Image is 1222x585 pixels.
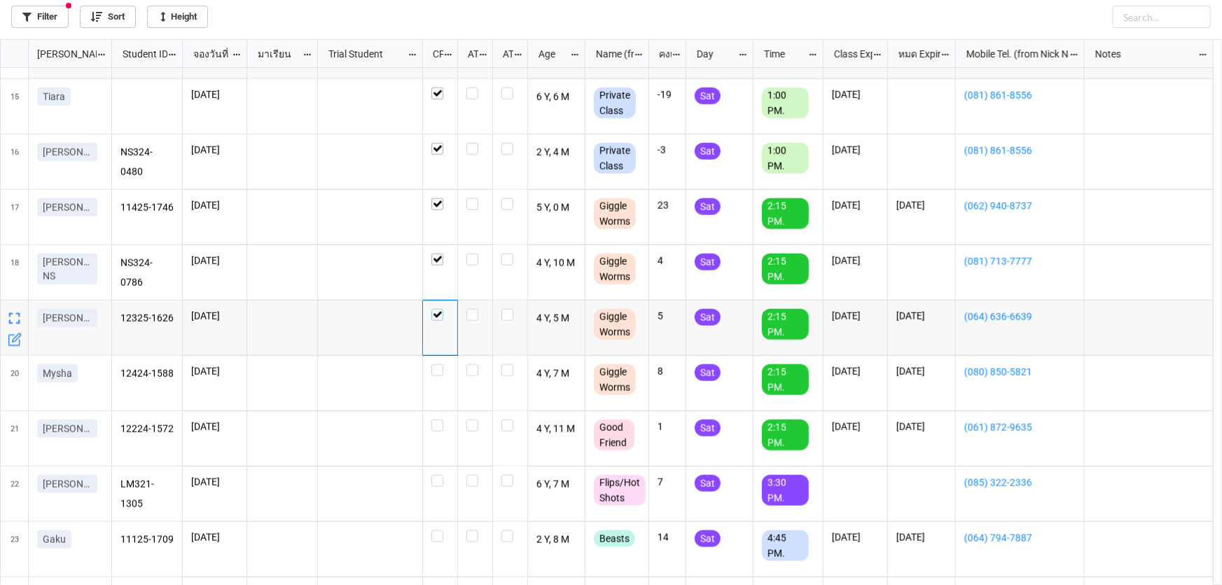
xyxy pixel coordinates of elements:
p: 4 Y, 7 M [536,364,577,384]
p: Mysha [43,366,72,380]
div: 2:15 PM. [762,198,809,229]
a: (085) 322-2336 [964,475,1076,490]
p: 2 Y, 4 M [536,143,577,163]
div: Private Class [594,143,636,174]
div: 2:15 PM. [762,254,809,284]
p: 5 Y, 0 M [536,198,577,218]
p: [DATE] [896,364,947,378]
p: [DATE] [832,254,879,268]
div: Notes [1087,46,1197,62]
p: 5 [658,309,677,323]
span: 22 [11,467,19,521]
div: 1:00 PM. [762,88,809,118]
p: Gaku [43,532,66,546]
div: Sat [695,420,721,436]
p: [DATE] [191,88,238,102]
p: 23 [658,198,677,212]
span: 17 [11,190,19,245]
span: 23 [11,522,19,577]
div: Trial Student [320,46,407,62]
div: ATK [494,46,514,62]
div: Beasts [594,530,635,547]
p: 6 Y, 6 M [536,88,577,107]
p: [DATE] [191,198,238,212]
p: NS324-0786 [120,254,174,291]
p: Tiara [43,90,65,104]
div: 3:30 PM. [762,475,809,506]
div: Name (from Class) [588,46,634,62]
p: 11425-1746 [120,198,174,218]
div: 1:00 PM. [762,143,809,174]
p: [DATE] [896,530,947,544]
a: (081) 861-8556 [964,88,1076,103]
div: หมด Expired date (from [PERSON_NAME] Name) [890,46,940,62]
div: 4:45 PM. [762,530,809,561]
p: [DATE] [832,198,879,212]
div: Sat [695,143,721,160]
div: Day [688,46,738,62]
a: (062) 940-8737 [964,198,1076,214]
p: [DATE] [832,309,879,323]
p: 4 Y, 5 M [536,309,577,329]
div: grid [1,40,112,68]
p: [DATE] [896,309,947,323]
p: NS324-0480 [120,143,174,181]
span: 18 [11,245,19,300]
div: มาเรียน [249,46,303,62]
p: [DATE] [832,530,879,544]
div: Sat [695,254,721,270]
div: Sat [695,309,721,326]
p: LM321-1305 [120,475,174,513]
div: Class Expiration [826,46,873,62]
div: Private Class [594,88,636,118]
p: [PERSON_NAME] [43,477,92,491]
p: 4 Y, 11 M [536,420,577,439]
div: Giggle Worms [594,309,636,340]
p: [PERSON_NAME] NS [43,255,92,283]
span: 16 [11,135,19,189]
p: 7 [658,475,677,489]
div: Age [530,46,571,62]
div: Giggle Worms [594,198,636,229]
div: Sat [695,475,721,492]
div: 2:15 PM. [762,364,809,395]
p: 8 [658,364,677,378]
p: -3 [658,143,677,157]
div: คงเหลือ (from Nick Name) [651,46,672,62]
a: (081) 713-7777 [964,254,1076,269]
div: Sat [695,198,721,215]
p: -19 [658,88,677,102]
span: 15 [11,79,19,134]
div: 2:15 PM. [762,309,809,340]
div: Giggle Worms [594,364,636,395]
a: (064) 636-6639 [964,309,1076,324]
span: 20 [11,356,19,411]
p: 12224-1572 [120,420,174,439]
p: 4 [658,254,677,268]
div: Sat [695,530,721,547]
p: [PERSON_NAME] [43,145,92,159]
p: [DATE] [832,364,879,378]
div: จองวันที่ [185,46,232,62]
p: [DATE] [191,530,238,544]
div: CF [424,46,444,62]
p: [DATE] [896,420,947,434]
p: [DATE] [191,254,238,268]
a: Filter [11,6,69,28]
a: Height [147,6,208,28]
a: (081) 861-8556 [964,143,1076,158]
div: ATT [459,46,479,62]
div: Sat [695,364,721,381]
span: 21 [11,411,19,466]
p: [PERSON_NAME] [43,200,92,214]
a: Sort [80,6,136,28]
div: Flips/Hot Shots [594,475,646,506]
div: 2:15 PM. [762,420,809,450]
div: Giggle Worms [594,254,636,284]
p: 12325-1626 [120,309,174,329]
a: (061) 872-9635 [964,420,1076,435]
p: 4 Y, 10 M [536,254,577,273]
p: [PERSON_NAME] [43,422,92,436]
p: [DATE] [191,309,238,323]
div: [PERSON_NAME] Name [29,46,97,62]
